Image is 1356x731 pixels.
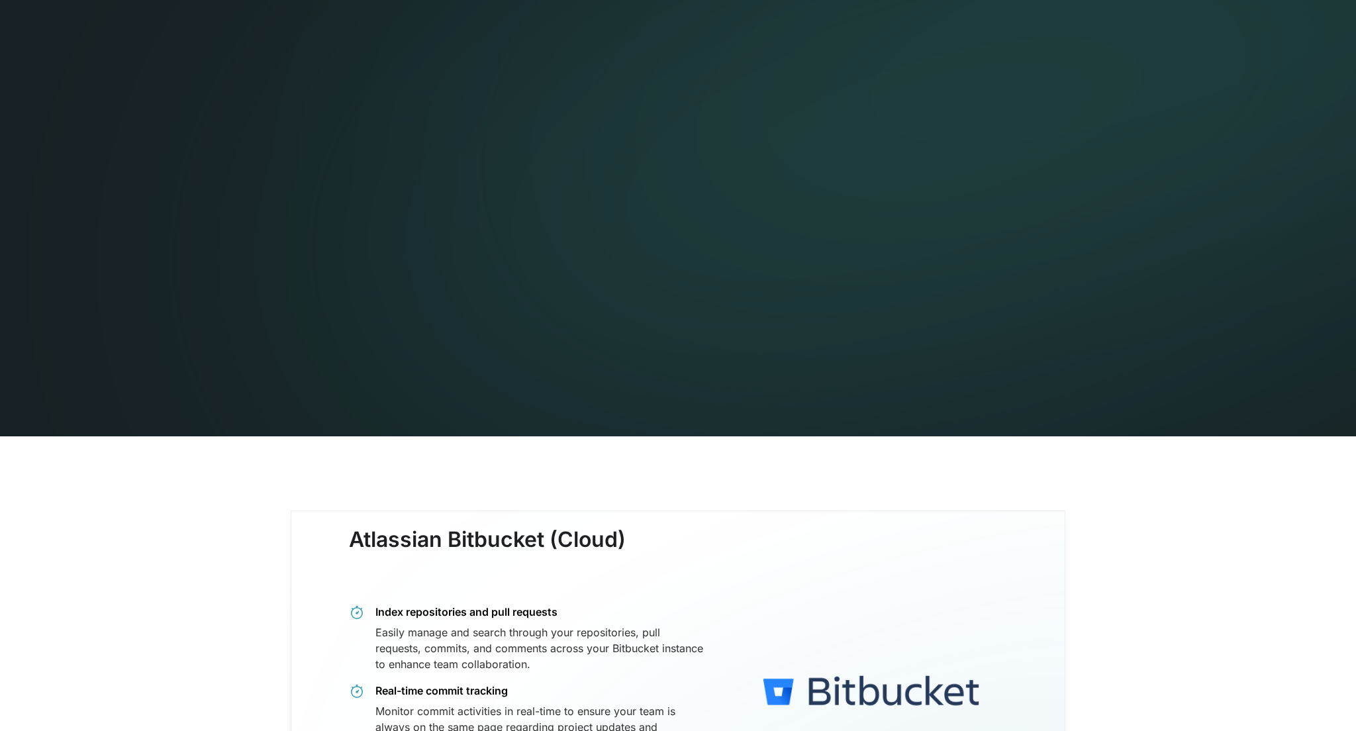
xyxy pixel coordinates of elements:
[375,605,704,619] div: Index repositories and pull requests
[375,683,704,698] div: Real-time commit tracking
[349,527,626,579] h3: Atlassian Bitbucket (Cloud)
[375,624,704,672] div: Easily manage and search through your repositories, pull requests, commits, and comments across y...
